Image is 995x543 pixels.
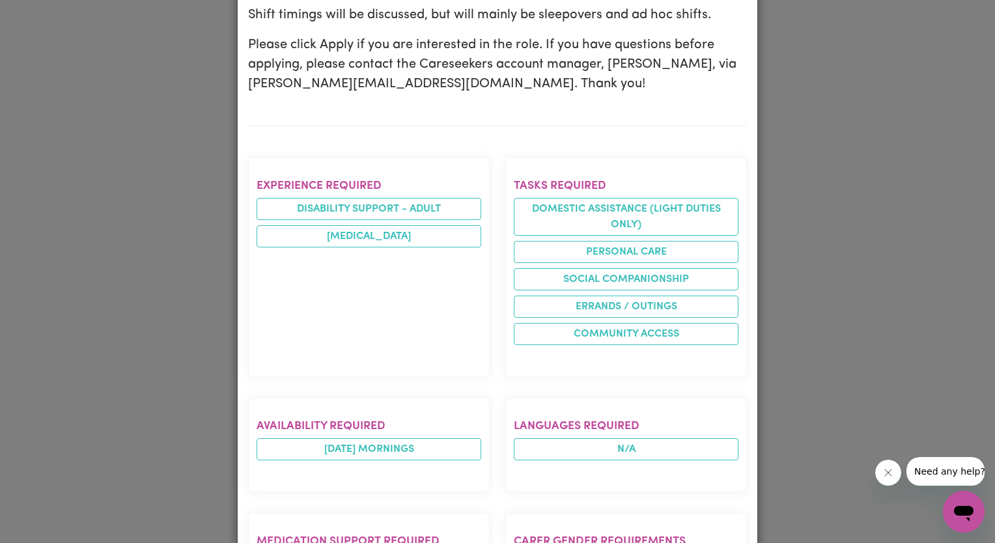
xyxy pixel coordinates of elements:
[875,460,901,486] iframe: Close message
[514,419,738,433] h2: Languages required
[514,296,738,318] li: Errands / Outings
[257,438,481,460] li: [DATE] mornings
[514,323,738,345] li: Community access
[248,5,747,25] p: Shift timings will be discussed, but will mainly be sleepovers and ad hoc shifts.
[906,457,985,486] iframe: Message from company
[257,198,481,220] li: Disability support - Adult
[257,179,481,193] h2: Experience required
[514,268,738,290] li: Social companionship
[514,179,738,193] h2: Tasks required
[514,241,738,263] li: Personal care
[248,35,747,94] p: Please click Apply if you are interested in the role. If you have questions before applying, plea...
[257,419,481,433] h2: Availability required
[8,9,79,20] span: Need any help?
[943,491,985,533] iframe: Button to launch messaging window
[514,438,738,460] span: N/A
[257,225,481,247] li: [MEDICAL_DATA]
[514,198,738,236] li: Domestic assistance (light duties only)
